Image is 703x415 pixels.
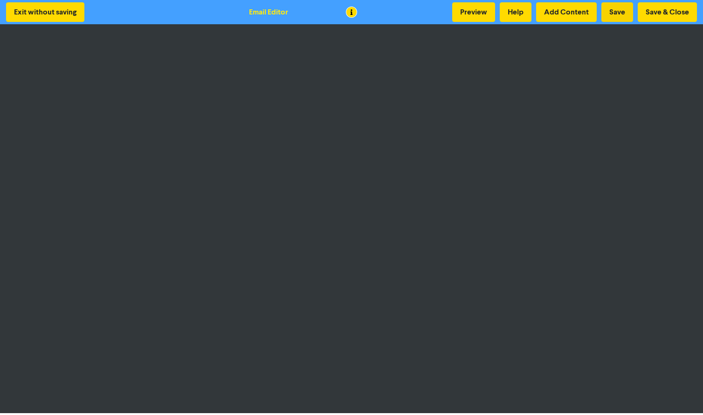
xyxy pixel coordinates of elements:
button: Add Content [536,2,597,22]
button: Save [601,2,633,22]
button: Exit without saving [6,2,84,22]
div: Email Editor [249,7,288,18]
button: Help [500,2,531,22]
button: Preview [452,2,495,22]
button: Save & Close [638,2,697,22]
